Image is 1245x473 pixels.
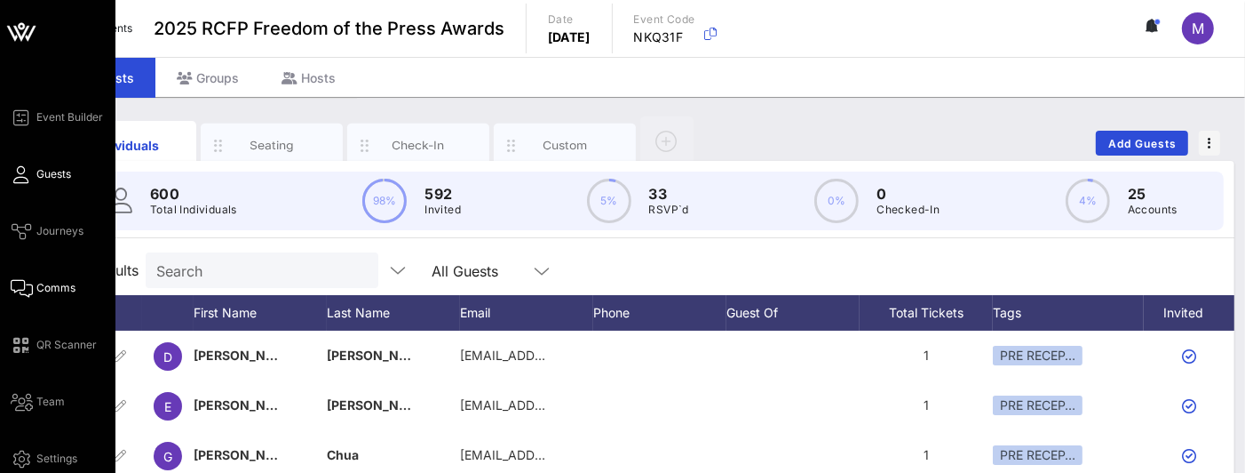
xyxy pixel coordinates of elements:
[876,183,940,204] p: 0
[155,58,260,98] div: Groups
[460,348,674,363] span: [EMAIL_ADDRESS][DOMAIN_NAME]
[36,280,75,296] span: Comms
[993,396,1082,415] div: PRE RECEP…
[327,447,359,462] span: Chua
[993,445,1082,465] div: PRE RECEP…
[649,183,689,204] p: 33
[460,447,674,462] span: [EMAIL_ADDRESS][DOMAIN_NAME]
[36,394,65,410] span: Team
[993,295,1144,331] div: Tags
[36,109,103,125] span: Event Builder
[526,137,605,154] div: Custom
[163,449,172,464] span: G
[1128,183,1178,204] p: 25
[424,183,461,204] p: 592
[379,137,458,154] div: Check-In
[424,201,461,219] p: Invited
[548,11,591,28] p: Date
[1144,295,1241,331] div: Invited
[150,201,237,219] p: Total Individuals
[36,337,97,353] span: QR Scanner
[548,28,591,46] p: [DATE]
[634,11,695,28] p: Event Code
[327,348,432,363] span: [PERSON_NAME]
[421,253,563,288] div: All Guests
[593,295,726,331] div: Phone
[726,295,860,331] div: Guest Of
[11,391,65,413] a: Team
[194,447,298,462] span: [PERSON_NAME]
[432,263,498,279] div: All Guests
[164,399,171,414] span: E
[36,166,71,182] span: Guests
[233,137,312,154] div: Seating
[634,28,695,46] p: NKQ31F
[460,295,593,331] div: Email
[86,136,165,155] div: Individuals
[11,334,97,356] a: QR Scanner
[860,381,993,430] div: 1
[150,183,237,204] p: 600
[327,397,432,413] span: [PERSON_NAME]
[194,397,298,413] span: [PERSON_NAME]
[1192,20,1204,37] span: M
[11,220,83,242] a: Journeys
[1128,201,1178,219] p: Accounts
[860,331,993,381] div: 1
[1096,131,1188,156] button: Add Guests
[11,107,103,128] a: Event Builder
[327,295,460,331] div: Last Name
[260,58,357,98] div: Hosts
[36,451,77,467] span: Settings
[11,448,77,469] a: Settings
[36,223,83,239] span: Journeys
[1182,12,1214,44] div: M
[993,346,1082,365] div: PRE RECEP…
[876,201,940,219] p: Checked-In
[163,349,172,365] span: D
[11,277,75,299] a: Comms
[194,295,327,331] div: First Name
[649,201,689,219] p: RSVP`d
[1107,137,1178,150] span: Add Guests
[460,397,674,413] span: [EMAIL_ADDRESS][DOMAIN_NAME]
[154,15,504,42] span: 2025 RCFP Freedom of the Press Awards
[860,295,993,331] div: Total Tickets
[11,164,71,185] a: Guests
[194,348,298,363] span: [PERSON_NAME]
